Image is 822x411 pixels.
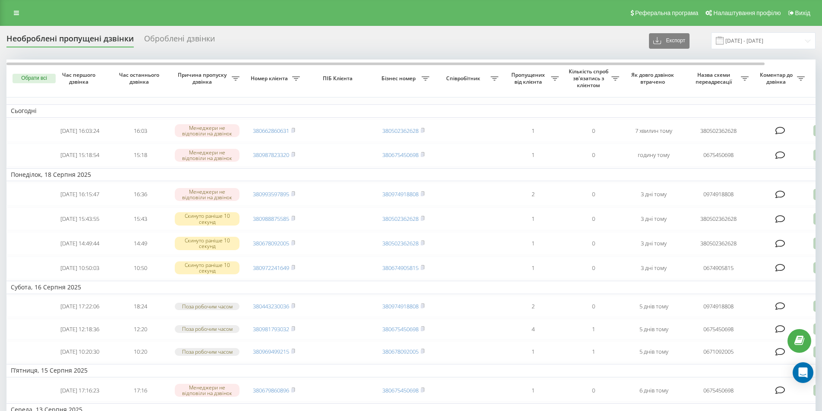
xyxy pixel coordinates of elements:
[175,237,239,250] div: Скинуто раніше 10 секунд
[382,215,419,223] a: 380502362628
[684,379,753,402] td: 0675450698
[57,72,103,85] span: Час першого дзвінка
[793,362,813,383] div: Open Intercom Messenger
[563,144,624,166] td: 0
[175,303,239,310] div: Поза робочим часом
[50,319,110,340] td: [DATE] 12:18:36
[503,119,563,142] td: 1
[117,72,164,85] span: Час останнього дзвінка
[688,72,741,85] span: Назва схеми переадресації
[175,384,239,397] div: Менеджери не відповіли на дзвінок
[175,325,239,333] div: Поза робочим часом
[713,9,781,16] span: Налаштування профілю
[563,119,624,142] td: 0
[175,149,239,162] div: Менеджери не відповіли на дзвінок
[382,239,419,247] a: 380502362628
[6,34,134,47] div: Необроблені пропущені дзвінки
[503,207,563,230] td: 1
[563,379,624,402] td: 0
[253,239,289,247] a: 380678092005
[378,75,422,82] span: Бізнес номер
[110,144,170,166] td: 15:18
[624,257,684,279] td: 3 дні тому
[253,151,289,159] a: 380987823320
[503,319,563,340] td: 4
[50,207,110,230] td: [DATE] 15:43:55
[110,119,170,142] td: 16:03
[684,207,753,230] td: 380502362628
[253,190,289,198] a: 380993597895
[563,341,624,362] td: 1
[175,348,239,355] div: Поза робочим часом
[253,386,289,394] a: 380679860896
[110,183,170,206] td: 16:36
[175,212,239,225] div: Скинуто раніше 10 секунд
[503,379,563,402] td: 1
[503,296,563,317] td: 2
[110,341,170,362] td: 10:20
[50,119,110,142] td: [DATE] 16:03:24
[50,232,110,255] td: [DATE] 14:49:44
[684,257,753,279] td: 0674905815
[563,207,624,230] td: 0
[110,232,170,255] td: 14:49
[382,151,419,159] a: 380675450698
[110,207,170,230] td: 15:43
[253,302,289,310] a: 380443230036
[567,68,611,88] span: Кількість спроб зв'язатись з клієнтом
[503,183,563,206] td: 2
[382,302,419,310] a: 380974918808
[438,75,491,82] span: Співробітник
[382,325,419,333] a: 380675450698
[503,232,563,255] td: 1
[253,127,289,135] a: 380662860631
[253,348,289,355] a: 380969499215
[507,72,551,85] span: Пропущених від клієнта
[684,296,753,317] td: 0974918808
[624,319,684,340] td: 5 днів тому
[503,257,563,279] td: 1
[253,325,289,333] a: 380981793032
[382,386,419,394] a: 380675450698
[624,119,684,142] td: 7 хвилин тому
[175,261,239,274] div: Скинуто раніше 10 секунд
[563,296,624,317] td: 0
[684,183,753,206] td: 0974918808
[50,144,110,166] td: [DATE] 15:18:54
[649,33,690,49] button: Експорт
[624,341,684,362] td: 5 днів тому
[382,348,419,355] a: 380678092005
[684,319,753,340] td: 0675450698
[50,379,110,402] td: [DATE] 17:16:23
[624,296,684,317] td: 5 днів тому
[684,232,753,255] td: 380502362628
[253,215,289,223] a: 380988875585
[248,75,292,82] span: Номер клієнта
[175,188,239,201] div: Менеджери не відповіли на дзвінок
[503,341,563,362] td: 1
[50,257,110,279] td: [DATE] 10:50:03
[684,341,753,362] td: 0671092005
[624,144,684,166] td: годину тому
[175,72,232,85] span: Причина пропуску дзвінка
[684,119,753,142] td: 380502362628
[382,127,419,135] a: 380502362628
[312,75,366,82] span: ПІБ Клієнта
[382,264,419,272] a: 380674905815
[50,183,110,206] td: [DATE] 16:15:47
[144,34,215,47] div: Оброблені дзвінки
[110,379,170,402] td: 17:16
[563,257,624,279] td: 0
[563,319,624,340] td: 1
[50,341,110,362] td: [DATE] 10:20:30
[175,124,239,137] div: Менеджери не відповіли на дзвінок
[624,183,684,206] td: 3 дні тому
[253,264,289,272] a: 380972241649
[110,319,170,340] td: 12:20
[630,72,677,85] span: Як довго дзвінок втрачено
[795,9,810,16] span: Вихід
[624,379,684,402] td: 6 днів тому
[624,232,684,255] td: 3 дні тому
[50,296,110,317] td: [DATE] 17:22:06
[684,144,753,166] td: 0675450698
